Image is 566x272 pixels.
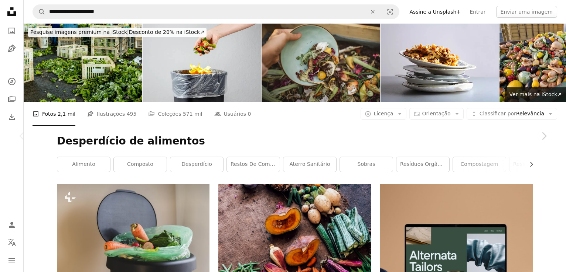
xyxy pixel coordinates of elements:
a: Explorar [4,74,19,89]
a: resíduos orgânicos [396,157,449,172]
a: resíduos alimentares [509,157,562,172]
button: Orientação [409,108,464,120]
a: Próximo [522,101,566,171]
a: restos de comida [227,157,280,172]
a: Ver mais na iStock↗ [505,87,566,102]
img: Desperdício de Alimentos [24,24,142,102]
span: Orientação [422,111,451,116]
span: 571 mil [183,110,202,118]
button: Idioma [4,235,19,250]
a: Pesquise imagens premium na iStock|Desconto de 20% na iStock↗ [24,24,211,41]
a: Fotos [4,24,19,38]
a: Coleções [4,92,19,107]
a: sobras [340,157,393,172]
a: Entrar / Cadastrar-se [4,217,19,232]
img: Fazendo o adubo das sobras [262,24,380,102]
a: compostagem [453,157,506,172]
span: Classificar por [480,111,516,116]
img: lata de lixo para biorresíduos. Triagem e reciclagem de lixo [143,24,261,102]
a: alimento [57,157,110,172]
span: 0 [248,110,251,118]
button: Classificar porRelevância [467,108,557,120]
a: aterro sanitário [283,157,336,172]
a: desperdício [170,157,223,172]
span: Desconto de 20% na iStock ↗ [30,29,204,35]
button: Licença [361,108,406,120]
button: Pesquisa visual [381,5,399,19]
a: Usuários 0 [214,102,251,126]
button: Limpar [365,5,381,19]
a: Ilustrações 495 [87,102,136,126]
button: Menu [4,253,19,268]
a: Entrar [465,6,490,18]
h1: Desperdício de alimentos [57,135,533,148]
a: Ilustrações [4,41,19,56]
span: 495 [127,110,137,118]
span: Ver mais na iStock ↗ [509,91,562,97]
span: Pesquise imagens premium na iStock | [30,29,129,35]
img: Após a refeição [381,24,499,102]
a: Coleções 571 mil [148,102,202,126]
span: Licença [374,111,393,116]
form: Pesquise conteúdo visual em todo o site [33,4,399,19]
a: Uma lata de lixo preta com legumes [57,231,209,238]
span: Relevância [480,110,544,118]
button: Enviar uma imagem [496,6,557,18]
button: Pesquise na Unsplash [33,5,45,19]
a: composto [114,157,167,172]
a: Assine a Unsplash+ [405,6,466,18]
